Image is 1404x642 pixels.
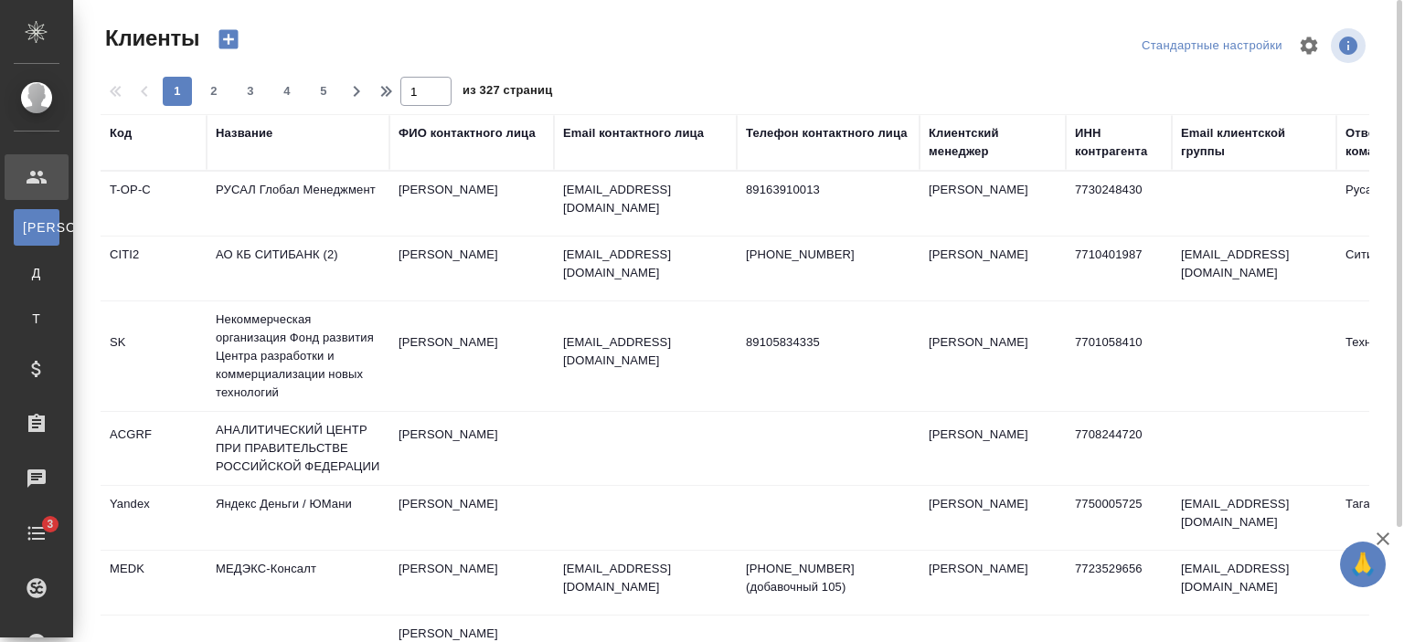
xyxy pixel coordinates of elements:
[746,333,910,352] p: 89105834335
[23,310,50,328] span: Т
[110,124,132,142] div: Код
[207,551,389,615] td: МЕДЭКС-Консалт
[23,218,50,237] span: [PERSON_NAME]
[101,237,207,300] td: CITI2
[14,209,59,246] a: [PERSON_NAME]
[1287,24,1331,68] span: Настроить таблицу
[1172,237,1336,300] td: [EMAIL_ADDRESS][DOMAIN_NAME]
[207,237,389,300] td: АО КБ СИТИБАНК (2)
[1172,551,1336,615] td: [EMAIL_ADDRESS][DOMAIN_NAME]
[1331,28,1369,63] span: Посмотреть информацию
[207,412,389,485] td: АНАЛИТИЧЕСКИЙ ЦЕНТР ПРИ ПРАВИТЕЛЬСТВЕ РОССИЙСКОЙ ФЕДЕРАЦИИ
[746,246,910,264] p: [PHONE_NUMBER]
[14,255,59,291] a: Д
[563,333,728,370] p: [EMAIL_ADDRESS][DOMAIN_NAME]
[101,551,207,615] td: MEDK
[236,77,265,106] button: 3
[1066,237,1172,300] td: 7710401987
[101,416,207,480] td: ACGRF
[272,82,302,100] span: 4
[1066,486,1172,550] td: 7750005725
[920,416,1066,480] td: [PERSON_NAME]
[399,124,536,142] div: ФИО контактного лица
[101,486,207,550] td: Yandex
[1066,416,1172,480] td: 7708244720
[1340,542,1386,587] button: 🙏
[207,24,250,55] button: Создать
[389,486,554,550] td: [PERSON_NAME]
[216,124,272,142] div: Название
[929,124,1057,161] div: Клиентский менеджер
[23,264,50,282] span: Д
[207,301,389,411] td: Некоммерческая организация Фонд развития Центра разработки и коммерциализации новых технологий
[389,324,554,388] td: [PERSON_NAME]
[1075,124,1163,161] div: ИНН контрагента
[920,551,1066,615] td: [PERSON_NAME]
[1137,32,1287,60] div: split button
[389,172,554,236] td: [PERSON_NAME]
[389,416,554,480] td: [PERSON_NAME]
[563,124,704,142] div: Email контактного лица
[36,515,64,533] span: 3
[1066,551,1172,615] td: 7723529656
[563,181,728,217] p: [EMAIL_ADDRESS][DOMAIN_NAME]
[1181,124,1327,161] div: Email клиентской группы
[199,82,229,100] span: 2
[1066,172,1172,236] td: 7730248430
[1347,545,1378,584] span: 🙏
[101,172,207,236] td: T-OP-C
[14,300,59,337] a: Т
[920,172,1066,236] td: [PERSON_NAME]
[920,237,1066,300] td: [PERSON_NAME]
[563,560,728,596] p: [EMAIL_ADDRESS][DOMAIN_NAME]
[101,324,207,388] td: SK
[207,486,389,550] td: Яндекс Деньги / ЮМани
[272,77,302,106] button: 4
[746,181,910,199] p: 89163910013
[199,77,229,106] button: 2
[207,172,389,236] td: РУСАЛ Глобал Менеджмент
[1066,324,1172,388] td: 7701058410
[1172,486,1336,550] td: [EMAIL_ADDRESS][DOMAIN_NAME]
[101,24,199,53] span: Клиенты
[920,486,1066,550] td: [PERSON_NAME]
[309,77,338,106] button: 5
[389,237,554,300] td: [PERSON_NAME]
[746,124,908,142] div: Телефон контактного лица
[5,510,69,556] a: 3
[309,82,338,100] span: 5
[389,551,554,615] td: [PERSON_NAME]
[746,560,910,596] p: [PHONE_NUMBER] (добавочный 105)
[236,82,265,100] span: 3
[563,246,728,282] p: [EMAIL_ADDRESS][DOMAIN_NAME]
[463,79,552,106] span: из 327 страниц
[920,324,1066,388] td: [PERSON_NAME]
